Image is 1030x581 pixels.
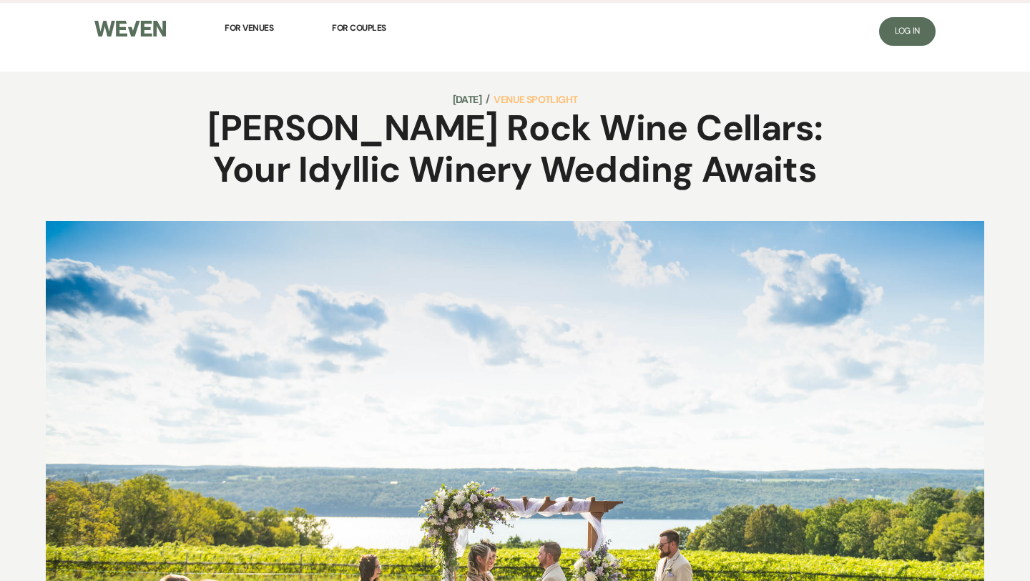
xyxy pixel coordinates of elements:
span: Log In [895,25,920,36]
time: [DATE] [453,91,481,108]
h1: [PERSON_NAME] Rock Wine Cellars: Your Idyllic Winery Wedding Awaits [180,108,850,190]
a: Log In [879,17,936,46]
a: venue spotlight [494,91,577,108]
span: For Couples [332,22,386,34]
span: / [486,90,489,107]
a: For Venues [225,12,273,44]
span: For Venues [225,22,273,34]
img: Weven Logo [94,21,166,37]
a: For Couples [332,12,386,44]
